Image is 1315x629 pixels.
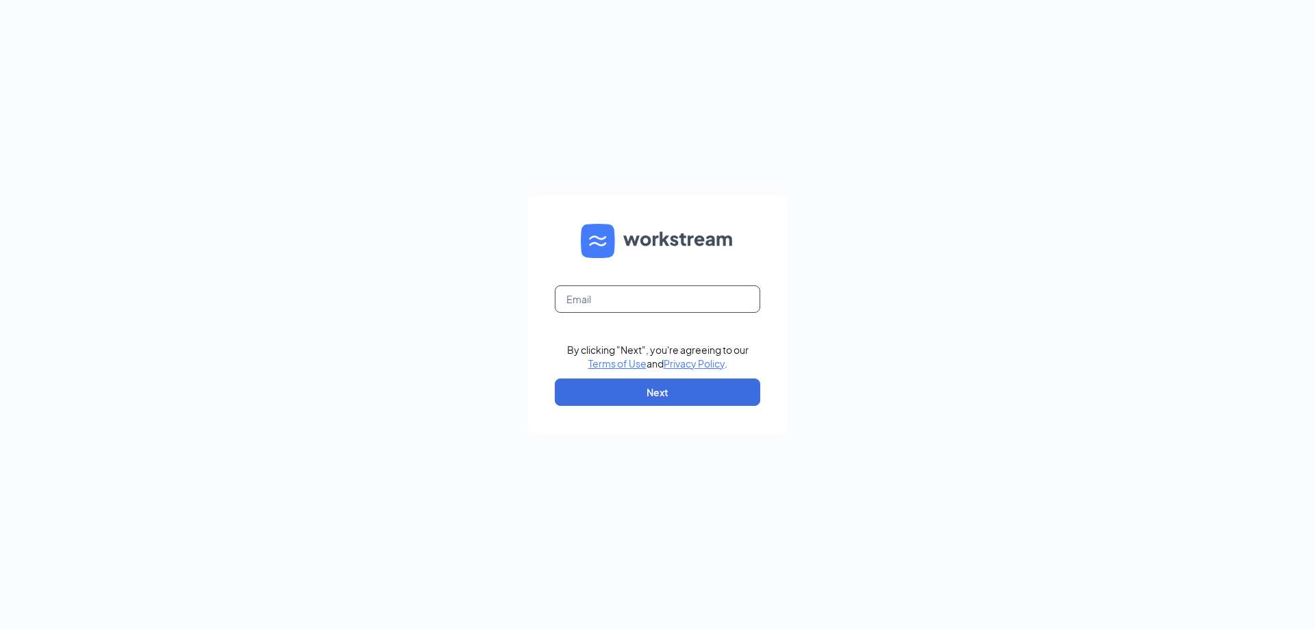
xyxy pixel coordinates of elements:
img: WS logo and Workstream text [581,224,734,258]
a: Terms of Use [588,357,647,370]
a: Privacy Policy [664,357,725,370]
input: Email [555,285,760,313]
button: Next [555,378,760,406]
div: By clicking "Next", you're agreeing to our and . [567,343,749,370]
